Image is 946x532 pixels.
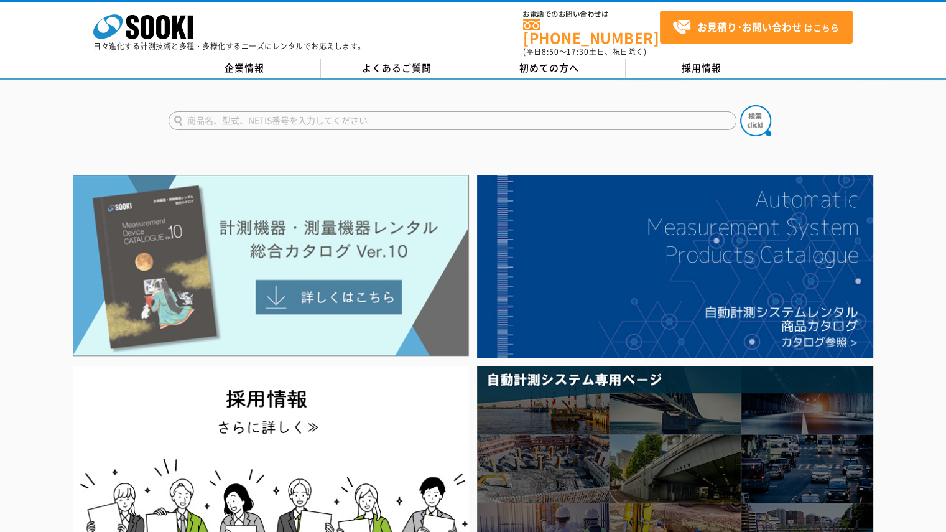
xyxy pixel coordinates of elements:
[477,175,873,358] img: 自動計測システムカタログ
[567,46,589,57] span: 17:30
[523,11,660,18] span: お電話でのお問い合わせは
[660,11,853,44] a: お見積り･お問い合わせはこちら
[321,59,473,78] a: よくあるご質問
[169,59,321,78] a: 企業情報
[169,111,736,130] input: 商品名、型式、NETIS番号を入力してください
[519,61,579,75] span: 初めての方へ
[523,19,660,45] a: [PHONE_NUMBER]
[73,175,469,357] img: Catalog Ver10
[93,42,366,50] p: 日々進化する計測技術と多種・多様化するニーズにレンタルでお応えします。
[473,59,626,78] a: 初めての方へ
[626,59,778,78] a: 採用情報
[740,105,771,136] img: btn_search.png
[697,19,802,34] strong: お見積り･お問い合わせ
[523,46,646,57] span: (平日 ～ 土日、祝日除く)
[542,46,559,57] span: 8:50
[672,18,839,37] span: はこちら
